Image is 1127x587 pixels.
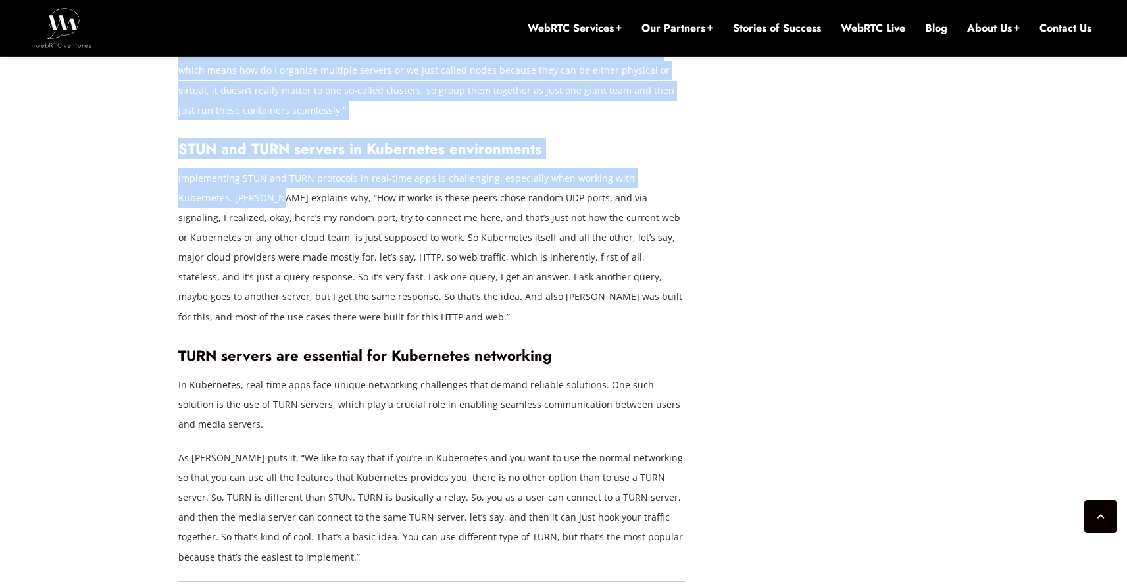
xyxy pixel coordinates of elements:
[178,168,685,327] p: Implementing STUN and TURN protocols in real-time apps is challenging, especially when working wi...
[1039,21,1091,36] a: Contact Us
[178,448,685,567] p: As [PERSON_NAME] puts it, “We like to say that if you’re in Kubernetes and you want to use the no...
[925,21,947,36] a: Blog
[178,375,685,434] p: In Kubernetes, real-time apps face unique networking challenges that demand reliable solutions. O...
[178,138,541,159] strong: STUN and TURN servers in Kubernetes environments
[841,21,905,36] a: WebRTC Live
[967,21,1020,36] a: About Us
[733,21,821,36] a: Stories of Success
[178,345,551,366] strong: TURN servers are essential for Kubernetes networking
[528,21,622,36] a: WebRTC Services
[36,8,91,47] img: WebRTC.ventures
[641,21,713,36] a: Our Partners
